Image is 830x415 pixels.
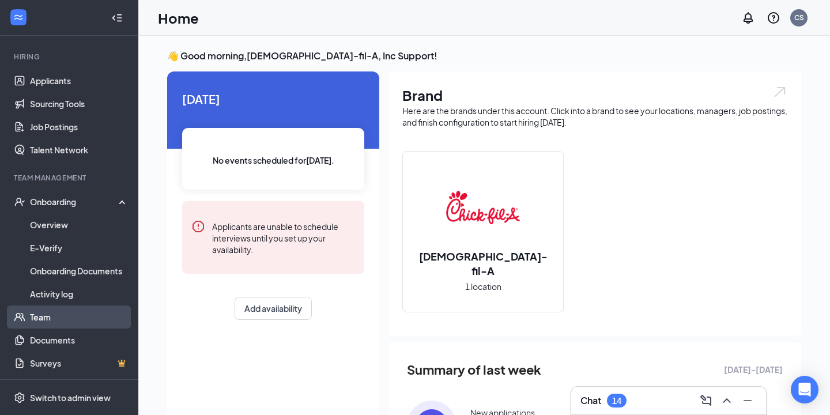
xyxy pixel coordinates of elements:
[111,12,123,24] svg: Collapse
[402,105,787,128] div: Here are the brands under this account. Click into a brand to see your locations, managers, job p...
[741,11,755,25] svg: Notifications
[14,52,126,62] div: Hiring
[30,115,129,138] a: Job Postings
[407,360,541,380] span: Summary of last week
[30,282,129,305] a: Activity log
[741,394,754,408] svg: Minimize
[738,391,757,410] button: Minimize
[30,329,129,352] a: Documents
[14,392,25,403] svg: Settings
[167,50,801,62] h3: 👋 Good morning, [DEMOGRAPHIC_DATA]-fil-A, Inc Support !
[30,392,111,403] div: Switch to admin view
[403,249,563,278] h2: [DEMOGRAPHIC_DATA]-fil-A
[191,220,205,233] svg: Error
[718,391,736,410] button: ChevronUp
[699,394,713,408] svg: ComposeMessage
[14,196,25,207] svg: UserCheck
[720,394,734,408] svg: ChevronUp
[697,391,715,410] button: ComposeMessage
[182,90,364,108] span: [DATE]
[580,394,601,407] h3: Chat
[30,236,129,259] a: E-Verify
[612,396,621,406] div: 14
[14,173,126,183] div: Team Management
[30,92,129,115] a: Sourcing Tools
[30,305,129,329] a: Team
[158,8,199,28] h1: Home
[235,297,312,320] button: Add availability
[30,196,119,207] div: Onboarding
[446,171,520,244] img: Chick-fil-A
[30,259,129,282] a: Onboarding Documents
[13,12,24,23] svg: WorkstreamLogo
[30,69,129,92] a: Applicants
[30,213,129,236] a: Overview
[402,85,787,105] h1: Brand
[213,154,334,167] span: No events scheduled for [DATE] .
[791,376,818,403] div: Open Intercom Messenger
[30,352,129,375] a: SurveysCrown
[724,363,783,376] span: [DATE] - [DATE]
[794,13,804,22] div: CS
[465,280,501,293] span: 1 location
[212,220,355,255] div: Applicants are unable to schedule interviews until you set up your availability.
[30,138,129,161] a: Talent Network
[772,85,787,99] img: open.6027fd2a22e1237b5b06.svg
[767,11,780,25] svg: QuestionInfo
